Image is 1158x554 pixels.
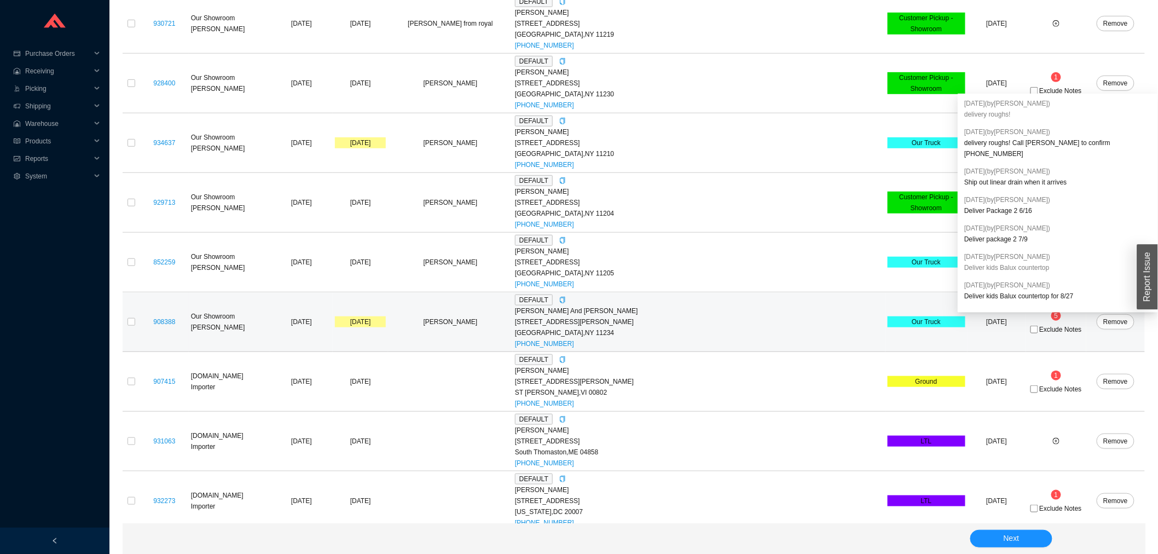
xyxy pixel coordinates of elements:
a: [PHONE_NUMBER] [515,519,574,527]
td: [PERSON_NAME] [388,292,513,352]
div: Our Showroom [PERSON_NAME] [191,251,268,273]
span: Exclude Notes [1039,386,1081,393]
td: [DATE] [968,412,1026,471]
span: DEFAULT [515,116,553,126]
div: [DATE] [335,18,386,29]
span: Exclude Notes [1039,88,1081,94]
div: Our Showroom [PERSON_NAME] [191,72,268,94]
a: [PHONE_NUMBER] [515,42,574,49]
div: [DATE] [335,78,386,89]
td: [DATE] [270,292,333,352]
div: [PERSON_NAME] [515,126,883,137]
div: Deliver package 2 7/9 [964,234,1151,245]
td: [DATE] [270,113,333,173]
div: Our Truck [888,316,965,327]
td: [DATE] [270,233,333,292]
span: [DATE] (by [PERSON_NAME] ) [964,100,1050,107]
a: 929713 [153,199,175,206]
div: [STREET_ADDRESS] [515,257,883,268]
div: South Thomaston , ME 04858 [515,447,883,458]
td: [DATE] [968,471,1026,531]
button: Remove [1097,314,1134,330]
span: 1 [1055,491,1058,499]
button: Remove [1097,434,1134,449]
div: [DOMAIN_NAME] Importer [191,430,268,452]
div: [US_STATE] , DC 20007 [515,506,883,517]
td: [DATE] [968,292,1026,352]
div: Our Showroom [PERSON_NAME] [191,132,268,154]
td: [DATE] [270,352,333,412]
span: System [25,168,91,185]
div: Copy [559,56,566,67]
td: [PERSON_NAME] [388,54,513,113]
span: Exclude Notes [1039,505,1081,512]
td: [PERSON_NAME] [388,233,513,292]
span: [DATE] (by [PERSON_NAME] ) [964,224,1050,232]
span: copy [559,58,566,65]
div: Copy [559,116,566,126]
div: Customer Pickup - Showroom [888,192,965,213]
div: Ground [888,376,965,387]
input: Exclude Notes [1030,326,1038,333]
a: 907415 [153,378,175,385]
div: [PERSON_NAME] [515,67,883,78]
div: [STREET_ADDRESS] [515,137,883,148]
span: [DATE] (by [PERSON_NAME] ) [964,196,1050,204]
div: LTL [888,436,965,447]
div: [GEOGRAPHIC_DATA] , NY 11219 [515,29,883,40]
span: Next [1004,532,1020,545]
div: [DOMAIN_NAME] Importer [191,490,268,512]
div: [DATE] [335,257,386,268]
div: [PERSON_NAME] [515,246,883,257]
a: 932273 [153,497,175,505]
div: [STREET_ADDRESS] [515,197,883,208]
span: Purchase Orders [25,45,91,62]
span: Reports [25,150,91,168]
div: Our Showroom [PERSON_NAME] [191,13,268,34]
a: [PHONE_NUMBER] [515,221,574,228]
span: fund [13,155,21,162]
span: copy [559,416,566,423]
span: DEFAULT [515,474,553,484]
span: Remove [1103,18,1128,29]
a: [PHONE_NUMBER] [515,400,574,407]
div: [DATE] [335,197,386,208]
div: [STREET_ADDRESS][PERSON_NAME] [515,316,883,327]
td: [DATE] [270,173,333,233]
a: [PHONE_NUMBER] [515,161,574,169]
span: DEFAULT [515,175,553,186]
span: [DATE] (by [PERSON_NAME] ) [964,281,1050,289]
span: plus-circle [1053,438,1059,445]
a: 928400 [153,79,175,87]
span: [DATE] (by [PERSON_NAME] ) [964,168,1050,175]
span: copy [559,356,566,363]
div: Ship out linear drain when it arrives [964,177,1151,188]
span: Remove [1103,316,1128,327]
span: Picking [25,80,91,97]
input: Exclude Notes [1030,385,1038,393]
span: Remove [1103,436,1128,447]
span: Remove [1103,78,1128,89]
span: [DATE] (by [PERSON_NAME] ) [964,253,1050,261]
td: [DATE] [968,54,1026,113]
span: 1 [1055,372,1058,379]
div: LTL [888,495,965,506]
span: copy [559,118,566,124]
span: read [13,138,21,145]
a: [PHONE_NUMBER] [515,459,574,467]
div: Deliver Package 2 6/16 [964,205,1151,216]
div: Our Truck [888,137,965,148]
span: [DATE] (by [PERSON_NAME] ) [964,128,1050,136]
a: 852259 [153,258,175,266]
div: [DATE] [335,376,386,387]
div: delivery roughs! [964,109,1151,120]
div: ST [PERSON_NAME] , VI 00802 [515,387,883,398]
td: [DATE] [270,412,333,471]
td: [DATE] [270,471,333,531]
span: Receiving [25,62,91,80]
span: DEFAULT [515,235,553,246]
td: [PERSON_NAME] [388,113,513,173]
div: [GEOGRAPHIC_DATA] , NY 11230 [515,89,883,100]
div: [STREET_ADDRESS] [515,78,883,89]
span: setting [13,173,21,180]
